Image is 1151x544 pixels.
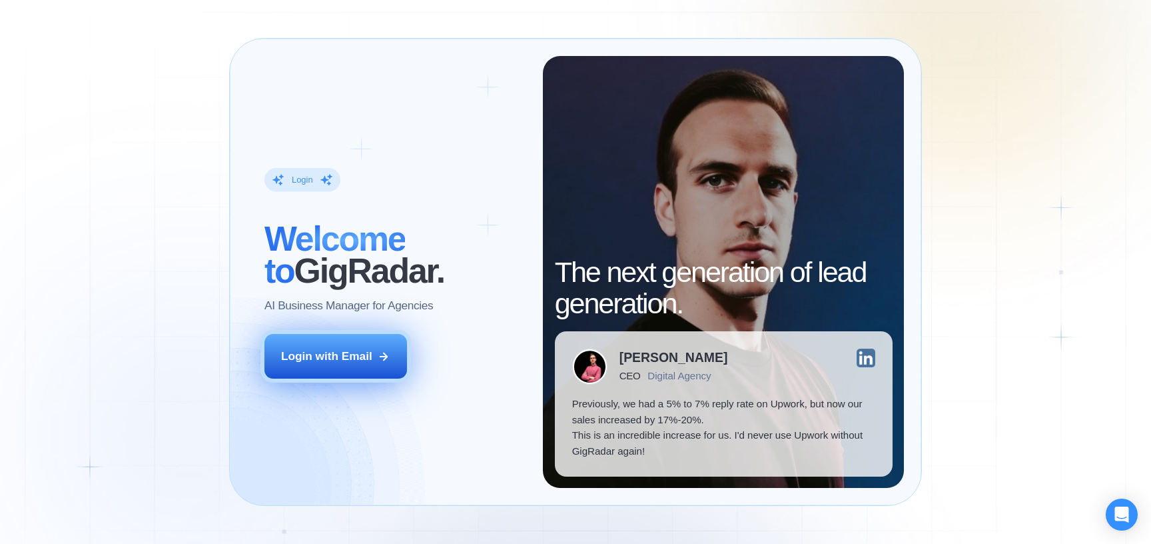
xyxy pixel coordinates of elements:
p: AI Business Manager for Agencies [264,298,433,314]
p: Previously, we had a 5% to 7% reply rate on Upwork, but now our sales increased by 17%-20%. This ... [572,396,875,459]
h2: ‍ GigRadar. [264,223,526,287]
div: [PERSON_NAME] [619,351,728,364]
button: Login with Email [264,334,407,379]
div: Login [292,174,313,185]
div: Open Intercom Messenger [1106,499,1138,531]
div: Login with Email [281,349,372,365]
h2: The next generation of lead generation. [555,257,893,320]
div: CEO [619,370,641,381]
div: Digital Agency [647,370,711,381]
span: Welcome to [264,219,405,290]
